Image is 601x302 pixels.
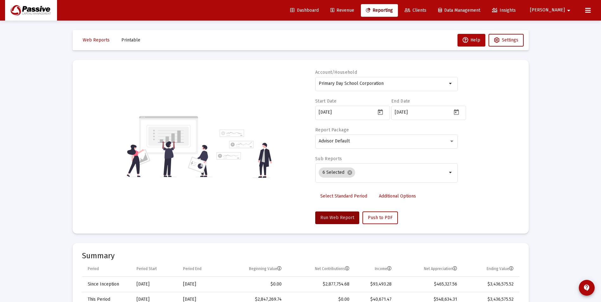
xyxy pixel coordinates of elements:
[375,266,392,271] div: Income
[179,261,223,277] td: Column Period End
[457,34,485,47] button: Help
[325,4,359,17] a: Revenue
[137,266,157,271] div: Period Start
[78,34,115,47] button: Web Reports
[183,266,201,271] div: Period End
[216,129,272,178] img: reporting-alt
[361,4,398,17] a: Reporting
[132,261,179,277] td: Column Period Start
[463,37,480,43] span: Help
[354,277,396,292] td: $93,493.28
[487,4,521,17] a: Insights
[362,211,398,224] button: Push to PDF
[285,4,324,17] a: Dashboard
[376,107,385,116] button: Open calendar
[424,266,457,271] div: Net Appreciation
[223,277,286,292] td: $0.00
[10,4,52,17] img: Dashboard
[522,4,580,16] button: [PERSON_NAME]
[290,8,319,13] span: Dashboard
[315,211,359,224] button: Run Web Report
[462,261,519,277] td: Column Ending Value
[487,266,514,271] div: Ending Value
[286,277,354,292] td: $2,877,754.68
[82,253,519,259] mat-card-title: Summary
[447,80,455,87] mat-icon: arrow_drop_down
[396,261,462,277] td: Column Net Appreciation
[447,169,455,176] mat-icon: arrow_drop_down
[286,261,354,277] td: Column Net Contributions
[502,37,518,43] span: Settings
[315,156,342,161] label: Sub Reports
[82,277,132,292] td: Since Inception
[368,215,393,220] span: Push to PDF
[319,167,355,178] mat-chip: 6 Selected
[125,115,213,178] img: reporting
[530,8,565,13] span: [PERSON_NAME]
[249,266,282,271] div: Beginning Value
[347,170,353,175] mat-icon: cancel
[223,261,286,277] td: Column Beginning Value
[565,4,572,17] mat-icon: arrow_drop_down
[438,8,480,13] span: Data Management
[320,215,354,220] span: Run Web Report
[583,284,591,292] mat-icon: contact_support
[395,110,452,115] input: Select a date
[452,107,461,116] button: Open calendar
[315,70,357,75] label: Account/Household
[83,37,110,43] span: Web Reports
[320,193,367,199] span: Select Standard Period
[121,37,140,43] span: Printable
[366,8,393,13] span: Reporting
[116,34,145,47] button: Printable
[183,281,218,287] div: [DATE]
[492,8,516,13] span: Insights
[315,127,349,133] label: Report Package
[137,281,174,287] div: [DATE]
[319,81,447,86] input: Search or select an account or household
[462,277,519,292] td: $3,436,575.52
[379,193,416,199] span: Additional Options
[405,8,426,13] span: Clients
[354,261,396,277] td: Column Income
[400,4,432,17] a: Clients
[433,4,485,17] a: Data Management
[319,110,376,115] input: Select a date
[315,98,336,104] label: Start Date
[88,266,99,271] div: Period
[330,8,354,13] span: Revenue
[315,266,349,271] div: Net Contributions
[319,166,447,179] mat-chip-list: Selection
[396,277,462,292] td: $465,327.56
[391,98,410,104] label: End Date
[489,34,524,47] button: Settings
[82,261,132,277] td: Column Period
[319,138,350,144] span: Advisor Default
